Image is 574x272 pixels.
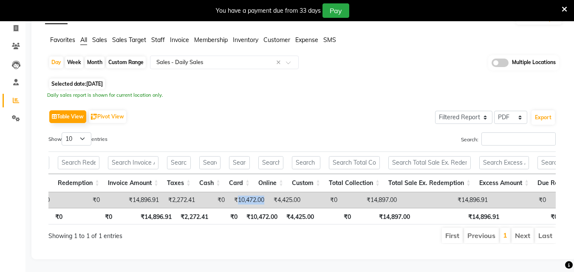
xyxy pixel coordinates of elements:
[80,36,87,44] span: All
[355,208,414,224] th: ₹14,897.00
[54,192,104,208] td: ₹0
[322,3,349,18] button: Pay
[295,36,318,44] span: Expense
[199,192,229,208] td: ₹0
[89,110,126,123] button: Pivot View
[170,36,189,44] span: Invoice
[401,192,492,208] td: ₹14,896.91
[104,192,163,208] td: ₹14,896.91
[461,132,556,146] label: Search:
[254,174,288,192] th: Online: activate to sort column ascending
[91,114,97,120] img: pivot.png
[62,132,91,146] select: Showentries
[384,174,475,192] th: Total Sale Ex. Redemption: activate to sort column ascending
[104,174,163,192] th: Invoice Amount: activate to sort column ascending
[49,56,63,68] div: Day
[212,208,242,224] th: ₹0
[282,208,318,224] th: ₹4,425.00
[329,156,380,169] input: Search Total Collection
[242,208,282,224] th: ₹10,472.00
[47,92,560,99] div: Daily sales report is shown for current location only.
[216,6,321,15] div: You have a payment due from 33 days
[48,227,252,241] div: Showing 1 to 1 of 1 entries
[414,208,503,224] th: ₹14,896.91
[163,192,199,208] td: ₹2,272.41
[229,156,250,169] input: Search Card
[492,192,550,208] td: ₹0
[233,36,258,44] span: Inventory
[86,81,103,87] span: [DATE]
[199,156,221,169] input: Search Cash
[163,174,195,192] th: Taxes: activate to sort column ascending
[195,174,225,192] th: Cash: activate to sort column ascending
[263,36,290,44] span: Customer
[50,36,75,44] span: Favorites
[54,174,104,192] th: Redemption: activate to sort column ascending
[258,156,283,169] input: Search Online
[276,58,283,67] span: Clear all
[288,174,325,192] th: Custom: activate to sort column ascending
[67,208,116,224] th: ₹0
[176,208,212,224] th: ₹2,272.41
[116,208,176,224] th: ₹14,896.91
[479,156,529,169] input: Search Excess Amount
[65,56,83,68] div: Week
[151,36,165,44] span: Staff
[532,110,555,125] button: Export
[503,208,562,224] th: ₹0
[58,156,99,169] input: Search Redemption
[49,79,105,89] span: Selected date:
[85,56,105,68] div: Month
[512,59,556,67] span: Multiple Locations
[475,174,533,192] th: Excess Amount: activate to sort column ascending
[229,192,269,208] td: ₹10,472.00
[325,174,384,192] th: Total Collection: activate to sort column ascending
[481,132,556,146] input: Search:
[225,174,254,192] th: Card: activate to sort column ascending
[269,192,305,208] td: ₹4,425.00
[292,156,320,169] input: Search Custom
[167,156,191,169] input: Search Taxes
[108,156,158,169] input: Search Invoice Amount
[388,156,471,169] input: Search Total Sale Ex. Redemption
[318,208,355,224] th: ₹0
[503,231,507,239] a: 1
[194,36,228,44] span: Membership
[323,36,336,44] span: SMS
[92,36,107,44] span: Sales
[305,192,342,208] td: ₹0
[49,110,86,123] button: Table View
[342,192,401,208] td: ₹14,897.00
[112,36,146,44] span: Sales Target
[48,132,107,146] label: Show entries
[106,56,146,68] div: Custom Range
